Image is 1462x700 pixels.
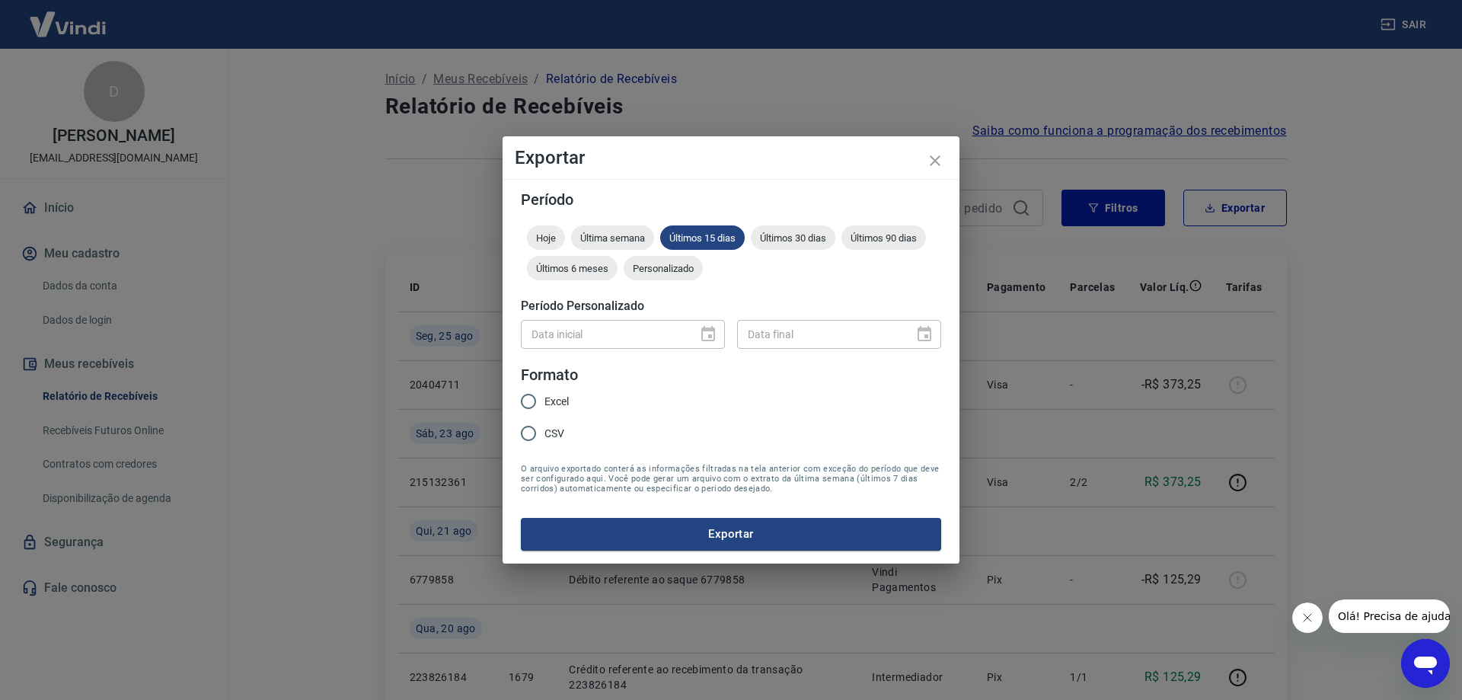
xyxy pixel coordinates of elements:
[1329,599,1450,633] iframe: Mensagem da empresa
[515,149,947,167] h4: Exportar
[521,464,941,494] span: O arquivo exportado conterá as informações filtradas na tela anterior com exceção do período que ...
[9,11,128,23] span: Olá! Precisa de ajuda?
[737,320,903,348] input: DD/MM/YYYY
[660,225,745,250] div: Últimos 15 dias
[571,225,654,250] div: Última semana
[544,394,569,410] span: Excel
[917,142,953,179] button: close
[624,263,703,274] span: Personalizado
[521,192,941,207] h5: Período
[1292,603,1323,633] iframe: Fechar mensagem
[544,426,564,442] span: CSV
[527,232,565,244] span: Hoje
[521,518,941,550] button: Exportar
[527,225,565,250] div: Hoje
[624,256,703,280] div: Personalizado
[1401,639,1450,688] iframe: Botão para abrir a janela de mensagens
[527,263,618,274] span: Últimos 6 meses
[841,232,926,244] span: Últimos 90 dias
[751,225,835,250] div: Últimos 30 dias
[571,232,654,244] span: Última semana
[521,299,941,314] h5: Período Personalizado
[527,256,618,280] div: Últimos 6 meses
[521,364,578,386] legend: Formato
[660,232,745,244] span: Últimos 15 dias
[751,232,835,244] span: Últimos 30 dias
[841,225,926,250] div: Últimos 90 dias
[521,320,687,348] input: DD/MM/YYYY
